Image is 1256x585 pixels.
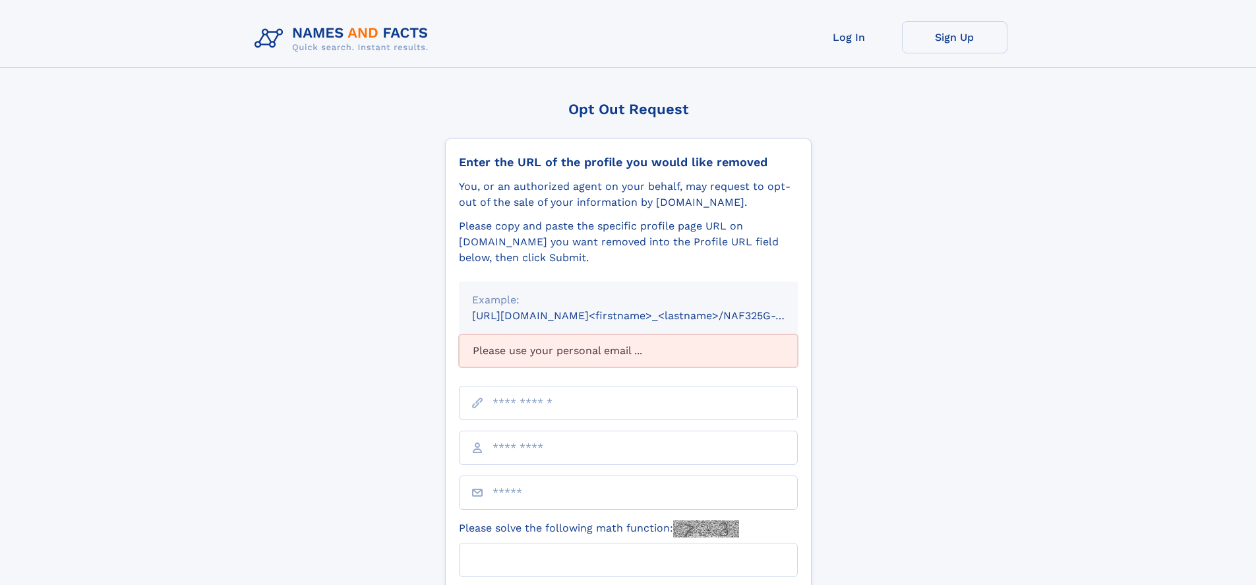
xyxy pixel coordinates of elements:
a: Log In [796,21,902,53]
label: Please solve the following math function: [459,520,739,538]
a: Sign Up [902,21,1007,53]
small: [URL][DOMAIN_NAME]<firstname>_<lastname>/NAF325G-xxxxxxxx [472,309,823,322]
div: Please use your personal email ... [459,334,798,367]
img: Logo Names and Facts [249,21,439,57]
div: You, or an authorized agent on your behalf, may request to opt-out of the sale of your informatio... [459,179,798,210]
div: Please copy and paste the specific profile page URL on [DOMAIN_NAME] you want removed into the Pr... [459,218,798,266]
div: Enter the URL of the profile you would like removed [459,155,798,169]
div: Opt Out Request [445,101,812,117]
div: Example: [472,292,785,308]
